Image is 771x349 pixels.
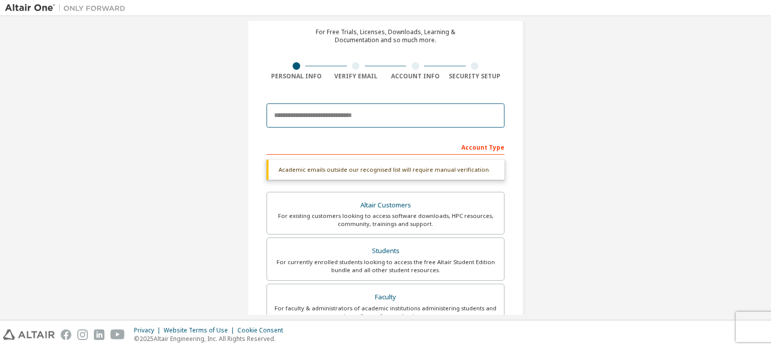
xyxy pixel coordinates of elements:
[110,329,125,340] img: youtube.svg
[273,198,498,212] div: Altair Customers
[273,304,498,320] div: For faculty & administrators of academic institutions administering students and accessing softwa...
[385,72,445,80] div: Account Info
[164,326,237,334] div: Website Terms of Use
[445,72,505,80] div: Security Setup
[267,160,504,180] div: Academic emails outside our recognised list will require manual verification.
[237,326,289,334] div: Cookie Consent
[267,139,504,155] div: Account Type
[267,72,326,80] div: Personal Info
[305,10,467,22] div: Create an Altair One Account
[273,258,498,274] div: For currently enrolled students looking to access the free Altair Student Edition bundle and all ...
[61,329,71,340] img: facebook.svg
[77,329,88,340] img: instagram.svg
[94,329,104,340] img: linkedin.svg
[5,3,131,13] img: Altair One
[273,290,498,304] div: Faculty
[134,334,289,343] p: © 2025 Altair Engineering, Inc. All Rights Reserved.
[326,72,386,80] div: Verify Email
[316,28,455,44] div: For Free Trials, Licenses, Downloads, Learning & Documentation and so much more.
[273,244,498,258] div: Students
[273,212,498,228] div: For existing customers looking to access software downloads, HPC resources, community, trainings ...
[134,326,164,334] div: Privacy
[3,329,55,340] img: altair_logo.svg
